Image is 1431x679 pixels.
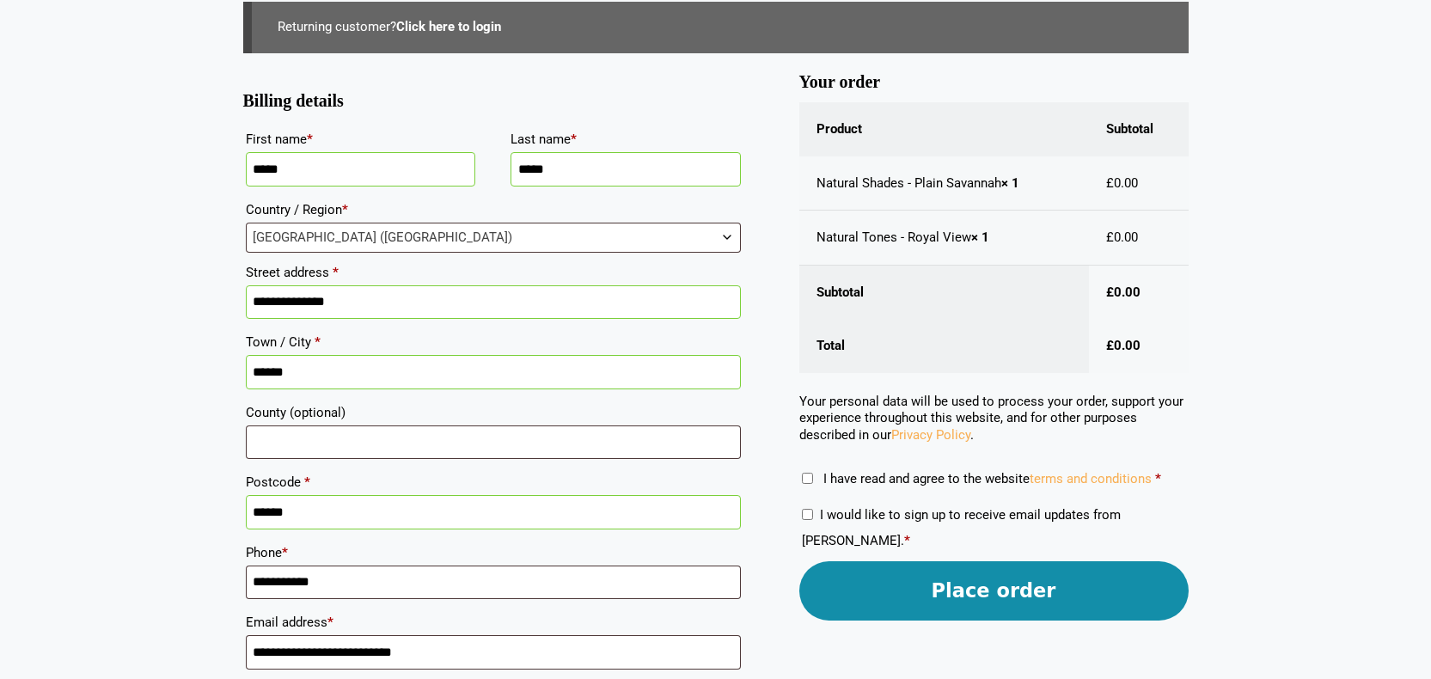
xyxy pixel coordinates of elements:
[246,223,741,253] span: Country / Region
[891,427,970,443] a: Privacy Policy
[1106,284,1141,300] bdi: 0.00
[246,329,741,355] label: Town / City
[1089,102,1189,156] th: Subtotal
[799,394,1189,444] p: Your personal data will be used to process your order, support your experience throughout this we...
[246,609,741,635] label: Email address
[1155,471,1161,486] abbr: required
[802,473,813,484] input: I have read and agree to the websiteterms and conditions *
[246,126,476,152] label: First name
[799,319,1089,373] th: Total
[247,223,740,252] span: United Kingdom (UK)
[246,197,741,223] label: Country / Region
[802,509,813,520] input: I would like to sign up to receive email updates from [PERSON_NAME].
[1106,175,1114,191] span: £
[396,19,501,34] a: Click here to login
[802,507,1121,548] label: I would like to sign up to receive email updates from [PERSON_NAME].
[823,471,1152,486] span: I have read and agree to the website
[1106,338,1114,353] span: £
[799,156,1089,211] td: Natural Shades - Plain Savannah
[1106,338,1141,353] bdi: 0.00
[1001,175,1019,191] strong: × 1
[246,540,741,566] label: Phone
[799,266,1089,320] th: Subtotal
[246,400,741,425] label: County
[799,211,1089,266] td: Natural Tones - Royal View
[1106,175,1138,191] bdi: 0.00
[1030,471,1152,486] a: terms and conditions
[799,561,1189,621] button: Place order
[246,469,741,495] label: Postcode
[1106,229,1138,245] bdi: 0.00
[799,102,1089,156] th: Product
[1106,229,1114,245] span: £
[290,405,346,420] span: (optional)
[511,126,741,152] label: Last name
[243,98,743,105] h3: Billing details
[246,260,741,285] label: Street address
[1106,284,1114,300] span: £
[243,2,1189,53] div: Returning customer?
[799,79,1189,86] h3: Your order
[971,229,989,245] strong: × 1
